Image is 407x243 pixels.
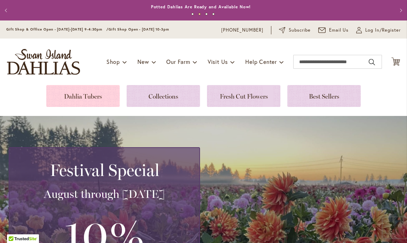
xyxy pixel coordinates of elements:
h2: Festival Special [18,160,191,180]
a: store logo [7,49,80,75]
a: [PHONE_NUMBER] [221,27,263,34]
span: Help Center [245,58,277,65]
button: 4 of 4 [212,13,215,15]
span: Visit Us [208,58,228,65]
span: Log In/Register [365,27,401,34]
span: Gift Shop & Office Open - [DATE]-[DATE] 9-4:30pm / [6,27,109,32]
h3: August through [DATE] [18,187,191,201]
a: Log In/Register [356,27,401,34]
button: 2 of 4 [198,13,201,15]
button: 1 of 4 [191,13,194,15]
span: New [137,58,149,65]
span: Shop [106,58,120,65]
span: Subscribe [289,27,311,34]
button: Next [393,3,407,17]
a: Subscribe [279,27,311,34]
button: 3 of 4 [205,13,208,15]
a: Email Us [318,27,349,34]
span: Email Us [329,27,349,34]
a: Potted Dahlias Are Ready and Available Now! [151,4,251,9]
span: Gift Shop Open - [DATE] 10-3pm [109,27,169,32]
span: Our Farm [166,58,190,65]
